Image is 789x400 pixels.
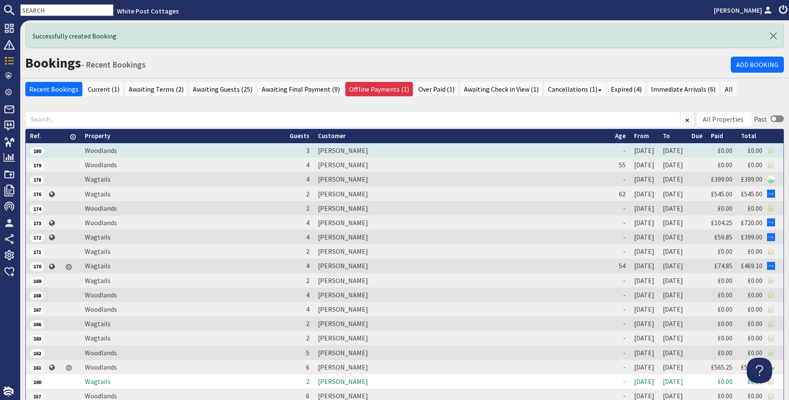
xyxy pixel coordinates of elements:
td: - [611,201,630,215]
div: All Properties [703,114,743,124]
span: 4 [306,161,309,169]
a: £0.00 [718,377,732,386]
a: £0.00 [718,392,732,400]
td: [DATE] [630,186,659,201]
a: Awaiting Check in View (1) [460,82,542,96]
span: 180 [30,147,44,155]
a: £0.00 [718,276,732,285]
td: [DATE] [659,201,687,215]
span: 2 [306,190,309,198]
a: £0.00 [748,276,762,285]
img: Referer: Cottages.com [767,161,775,169]
a: 169 [30,276,44,285]
td: [PERSON_NAME] [314,374,611,389]
img: Referer: Cottages.com [767,248,775,256]
td: [DATE] [659,360,687,374]
a: £0.00 [748,334,762,342]
a: Wagtails [85,175,111,183]
a: Wagtails [85,247,111,256]
a: Woodlands [85,204,117,212]
a: 171 [30,247,44,256]
td: [DATE] [630,302,659,316]
img: Referer: Cottages.com [767,348,775,356]
span: 178 [30,176,44,184]
td: [DATE] [659,273,687,288]
a: 162 [30,348,44,357]
a: Woodlands [85,363,117,371]
div: Combobox [696,111,752,127]
a: £0.00 [748,247,762,256]
td: [DATE] [659,244,687,259]
span: 172 [30,234,44,242]
a: Customer [318,132,346,140]
td: [DATE] [630,288,659,302]
img: Referer: Cottages.com [767,204,775,212]
td: [DATE] [630,158,659,172]
a: £0.00 [718,146,732,155]
a: Woodlands [85,218,117,227]
a: 174 [30,204,44,212]
td: - [611,215,630,230]
td: [DATE] [630,346,659,360]
a: £545.00 [711,190,732,198]
span: 4 [306,291,309,299]
td: [DATE] [659,316,687,331]
a: Wagtails [85,377,111,386]
a: Current (1) [84,82,123,96]
td: - [611,172,630,186]
a: 160 [30,377,44,386]
td: [PERSON_NAME] [314,230,611,244]
span: 160 [30,378,44,386]
a: 157 [30,392,44,400]
span: 179 [30,161,44,170]
a: 172 [30,233,44,241]
a: 180 [30,146,44,155]
span: 161 [30,364,44,372]
a: £0.00 [718,334,732,342]
span: 176 [30,190,44,199]
img: Referer: White Post Cottages [767,175,775,183]
td: [PERSON_NAME] [314,302,611,316]
span: 2 [306,204,309,212]
span: 2 [306,319,309,328]
span: 168 [30,291,44,300]
td: - [611,143,630,158]
td: [DATE] [659,186,687,201]
td: [DATE] [659,230,687,244]
a: 170 [30,261,44,270]
td: [PERSON_NAME] [314,316,611,331]
a: £565.25 [711,363,732,371]
img: Referer: Cottages.com [767,305,775,313]
td: 62 [611,186,630,201]
a: Wagtails [85,276,111,285]
span: 166 [30,320,44,329]
a: Woodlands [85,161,117,169]
img: Referer: Cottages.com [767,392,775,400]
td: [PERSON_NAME] [314,215,611,230]
img: Referer: Cottages.com [767,146,775,154]
small: - Recent Bookings [81,60,146,70]
a: £0.00 [718,247,732,256]
span: 4 [306,218,309,227]
span: 170 [30,262,44,271]
a: 176 [30,189,44,198]
div: Past [754,114,767,124]
a: 161 [30,363,44,371]
span: 4 [306,175,309,183]
td: [PERSON_NAME] [314,143,611,158]
a: £0.00 [748,146,762,155]
a: £0.00 [748,204,762,212]
a: £0.00 [718,161,732,169]
a: Woodlands [85,146,117,155]
td: [DATE] [630,316,659,331]
a: £0.00 [748,319,762,328]
a: From [634,132,649,140]
a: Awaiting Guests (25) [189,82,256,96]
td: [DATE] [630,215,659,230]
th: Due [687,129,707,143]
td: [DATE] [630,273,659,288]
td: [DATE] [630,374,659,389]
a: Cancellations (1) [544,82,605,96]
a: £59.85 [714,233,732,241]
a: £565.25 [741,363,762,371]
